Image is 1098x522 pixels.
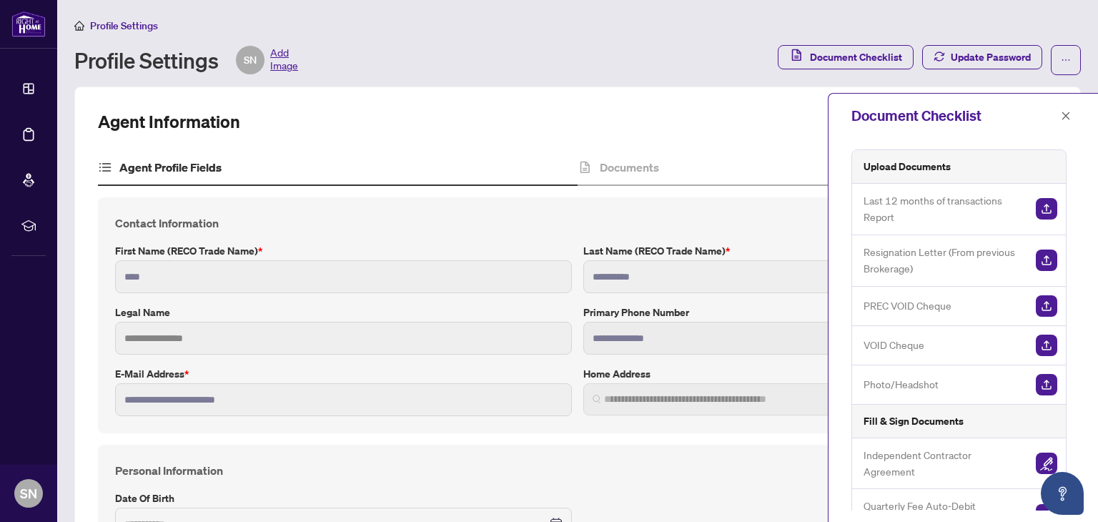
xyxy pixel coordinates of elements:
[864,297,951,314] span: PREC VOID Cheque
[115,366,572,382] label: E-mail Address
[951,46,1031,69] span: Update Password
[583,305,1040,320] label: Primary Phone Number
[583,366,1040,382] label: Home Address
[270,46,298,74] span: Add Image
[778,45,914,69] button: Document Checklist
[864,244,1024,277] span: Resignation Letter (From previous Brokerage)
[115,305,572,320] label: Legal Name
[115,462,1040,479] h4: Personal Information
[593,395,601,403] img: search_icon
[11,11,46,37] img: logo
[90,19,158,32] span: Profile Settings
[20,483,37,503] span: SN
[115,243,572,259] label: First Name (RECO Trade Name)
[922,45,1042,69] button: Update Password
[119,159,222,176] h4: Agent Profile Fields
[864,337,924,353] span: VOID Cheque
[864,376,939,393] span: Photo/Headshot
[1041,472,1084,515] button: Open asap
[864,413,964,429] h5: Fill & Sign Documents
[810,46,902,69] span: Document Checklist
[1036,453,1057,474] img: Sign Document
[864,447,1024,481] span: Independent Contractor Agreement
[1036,374,1057,395] img: Upload Document
[74,46,298,74] div: Profile Settings
[1061,55,1071,65] span: ellipsis
[1036,335,1057,356] img: Upload Document
[115,215,1040,232] h4: Contact Information
[1036,250,1057,271] img: Upload Document
[600,159,659,176] h4: Documents
[74,21,84,31] span: home
[851,105,1057,127] div: Document Checklist
[1036,198,1057,220] img: Upload Document
[244,52,257,68] span: SN
[115,491,572,506] label: Date of Birth
[1061,111,1071,121] span: close
[1036,295,1057,317] img: Upload Document
[98,110,240,133] h2: Agent Information
[864,192,1024,226] span: Last 12 months of transactions Report
[864,159,951,174] h5: Upload Documents
[583,243,1040,259] label: Last Name (RECO Trade Name)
